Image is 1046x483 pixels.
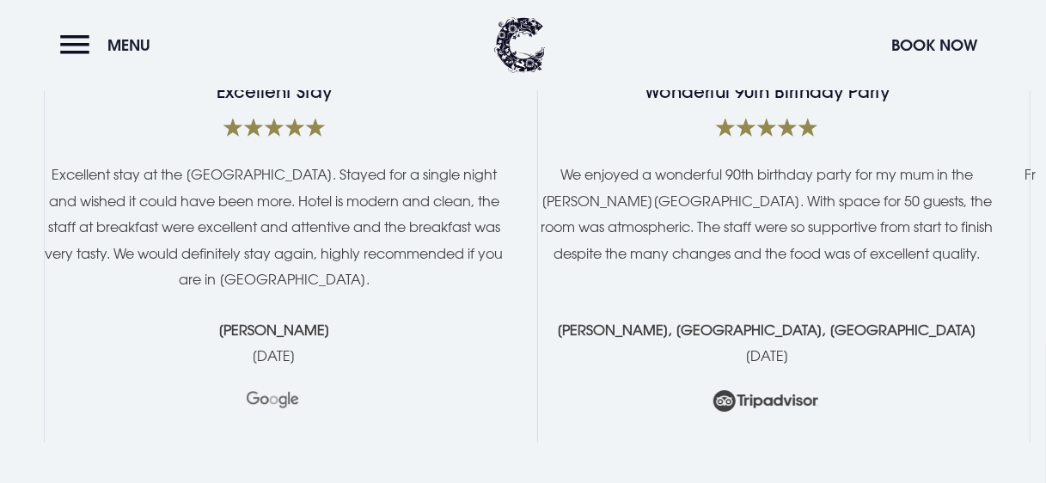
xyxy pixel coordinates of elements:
p: Excellent stay at the [GEOGRAPHIC_DATA]. Stayed for a single night and wished it could have been ... [36,162,512,292]
button: Book Now [883,27,986,64]
strong: [PERSON_NAME] [218,321,330,339]
time: [DATE] [745,347,789,364]
span: Menu [107,35,150,55]
img: Clandeboye Lodge [494,17,546,73]
button: Menu [60,27,159,64]
strong: [PERSON_NAME], [GEOGRAPHIC_DATA], [GEOGRAPHIC_DATA] [557,321,976,339]
h4: Wonderful 90th Birthday Party [529,83,1006,101]
p: We enjoyed a wonderful 90th birthday party for my mum in the [PERSON_NAME][GEOGRAPHIC_DATA]. With... [529,162,1006,266]
time: [DATE] [252,347,296,364]
h4: Excellent Stay [36,83,512,101]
